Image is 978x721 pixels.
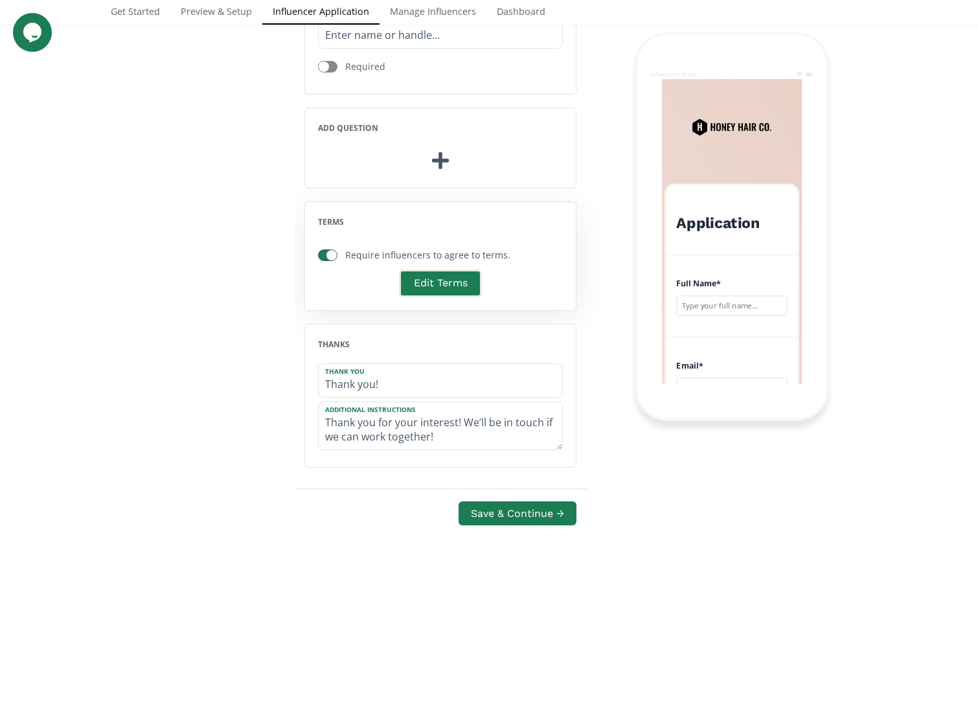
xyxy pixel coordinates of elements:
[676,277,787,292] h4: Full Name *
[345,60,385,73] div: Required
[345,249,510,262] div: Require influencers to agree to terms.
[318,216,344,227] span: Terms
[319,402,562,450] textarea: Thank you for your interest! We’ll be in touch if we can work together!
[690,107,773,148] img: QrgWYwbcqp6j
[318,122,378,133] span: add question
[318,339,350,350] span: thanks
[676,359,787,373] h4: Email *
[319,402,549,414] label: Additional Instructions
[459,501,576,525] button: Save & Continue →
[676,378,787,398] input: name@example.com
[676,296,787,316] input: Type your full name...
[399,269,481,297] button: Edit Terms
[676,213,787,234] h2: Application
[651,71,698,78] div: Influencer's Phone
[13,13,54,52] iframe: chat widget
[319,364,549,376] label: Thank you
